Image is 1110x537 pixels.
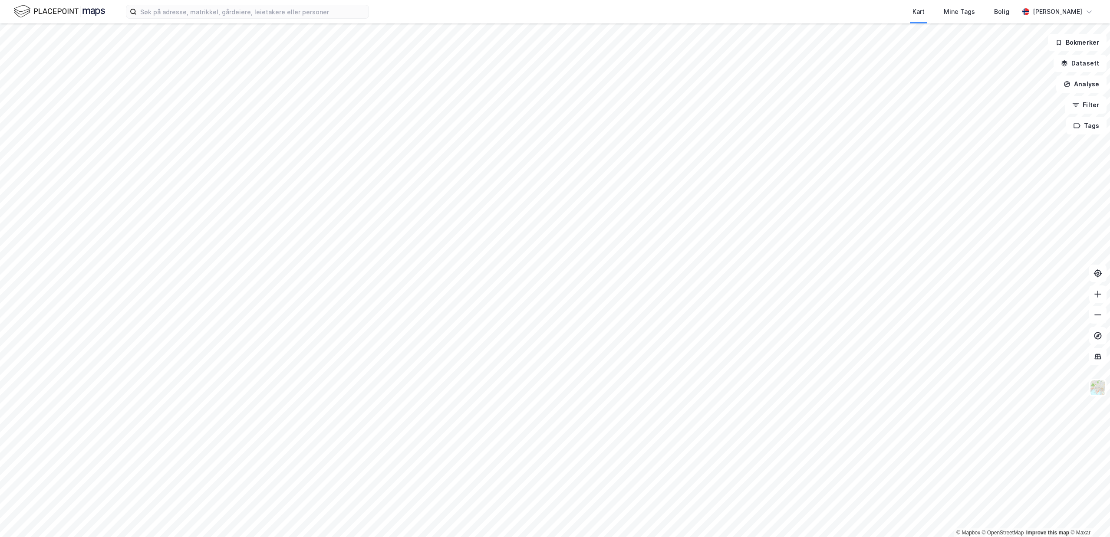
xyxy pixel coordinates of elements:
[14,4,105,19] img: logo.f888ab2527a4732fd821a326f86c7f29.svg
[944,7,975,17] div: Mine Tags
[1056,75,1107,93] button: Analyse
[1065,96,1107,114] button: Filter
[1090,380,1106,396] img: Z
[1054,55,1107,72] button: Datasett
[982,530,1024,536] a: OpenStreetMap
[912,7,925,17] div: Kart
[137,5,369,18] input: Søk på adresse, matrikkel, gårdeiere, leietakere eller personer
[1067,495,1110,537] iframe: Chat Widget
[1048,34,1107,51] button: Bokmerker
[1033,7,1082,17] div: [PERSON_NAME]
[1067,495,1110,537] div: Kontrollprogram for chat
[956,530,980,536] a: Mapbox
[1066,117,1107,134] button: Tags
[1026,530,1069,536] a: Improve this map
[994,7,1009,17] div: Bolig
